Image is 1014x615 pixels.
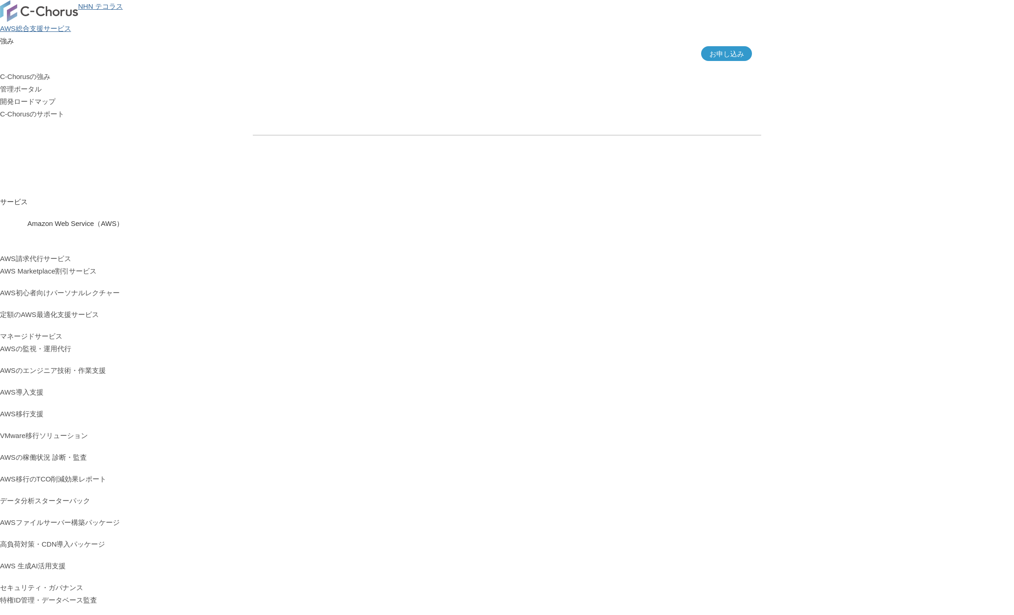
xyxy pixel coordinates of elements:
a: アカウント構成 [593,48,642,60]
a: まずは相談する [512,150,660,172]
a: 特長 [566,48,580,60]
span: お申し込み [701,48,752,60]
a: 資料を請求する [354,150,502,172]
a: お申し込み [701,46,752,61]
a: Chorus-RI [656,48,687,60]
span: Amazon Web Service（AWS） [27,219,123,227]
